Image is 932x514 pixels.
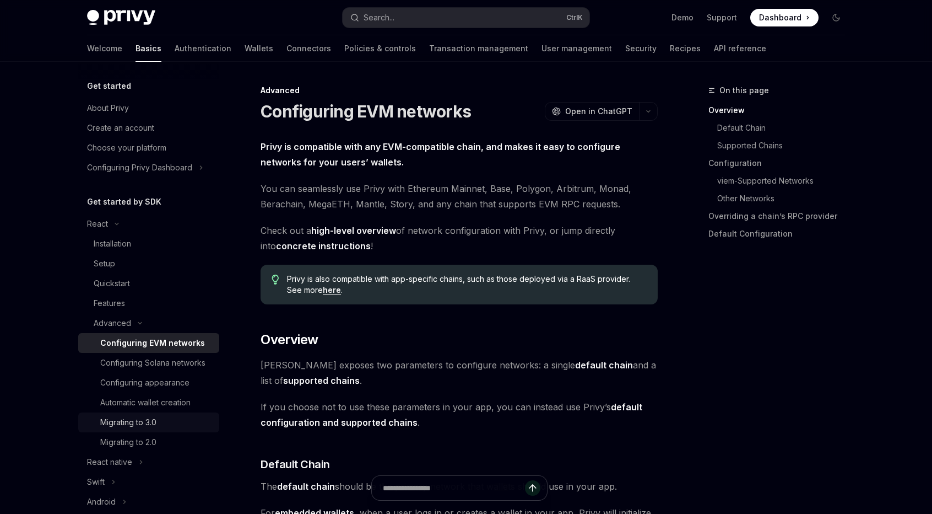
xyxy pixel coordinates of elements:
div: Advanced [94,317,131,330]
span: You can seamlessly use Privy with Ethereum Mainnet, Base, Polygon, Arbitrum, Monad, Berachain, Me... [261,181,658,212]
div: Create an account [87,121,154,135]
a: Configuring Solana networks [78,353,219,373]
a: Supported Chains [717,137,854,154]
svg: Tip [272,275,279,285]
a: About Privy [78,98,219,118]
strong: Privy is compatible with any EVM-compatible chain, and makes it easy to configure networks for yo... [261,141,620,168]
a: Configuring appearance [78,373,219,393]
a: Authentication [175,35,231,62]
a: Wallets [245,35,273,62]
a: default chain [575,360,633,371]
a: Choose your platform [78,138,219,158]
div: About Privy [87,101,129,115]
a: Security [625,35,657,62]
a: viem-Supported Networks [717,172,854,190]
button: Toggle dark mode [827,9,845,26]
span: [PERSON_NAME] exposes two parameters to configure networks: a single and a list of . [261,357,658,388]
span: Dashboard [759,12,801,23]
div: Configuring Privy Dashboard [87,161,192,174]
div: Setup [94,257,115,270]
a: Migrating to 3.0 [78,413,219,432]
a: Installation [78,234,219,254]
div: Configuring appearance [100,376,189,389]
span: Overview [261,331,318,349]
a: Dashboard [750,9,819,26]
a: Features [78,293,219,313]
h1: Configuring EVM networks [261,101,471,121]
a: Other Networks [717,190,854,207]
h5: Get started by SDK [87,195,161,208]
button: Search...CtrlK [343,8,589,28]
button: Open in ChatGPT [545,102,639,121]
span: If you choose not to use these parameters in your app, you can instead use Privy’s . [261,399,658,430]
a: Policies & controls [344,35,416,62]
div: Configuring Solana networks [100,356,205,370]
div: Automatic wallet creation [100,396,191,409]
a: Demo [671,12,693,23]
div: React [87,217,108,231]
h5: Get started [87,79,131,93]
div: Migrating to 3.0 [100,416,156,429]
a: User management [541,35,612,62]
a: Default Chain [717,119,854,137]
strong: default chain [575,360,633,371]
a: Overview [708,101,854,119]
div: Search... [364,11,394,24]
a: concrete instructions [276,240,371,252]
a: Migrating to 2.0 [78,432,219,452]
div: Android [87,495,116,508]
a: Configuration [708,154,854,172]
div: Installation [94,237,131,250]
span: Privy is also compatible with app-specific chains, such as those deployed via a RaaS provider. Se... [287,274,647,296]
a: Quickstart [78,274,219,293]
a: Automatic wallet creation [78,393,219,413]
div: Features [94,297,125,310]
a: Support [707,12,737,23]
a: supported chains [283,375,360,387]
span: Default Chain [261,457,330,472]
span: Open in ChatGPT [565,106,632,117]
a: Overriding a chain’s RPC provider [708,207,854,225]
a: Transaction management [429,35,528,62]
a: high-level overview [311,225,396,237]
div: Swift [87,475,105,489]
a: Connectors [286,35,331,62]
a: Create an account [78,118,219,138]
div: React native [87,456,132,469]
a: Basics [136,35,161,62]
a: Recipes [670,35,701,62]
a: Setup [78,254,219,274]
span: Ctrl K [566,13,583,22]
div: Advanced [261,85,658,96]
button: Send message [525,480,540,496]
div: Choose your platform [87,141,166,154]
a: API reference [714,35,766,62]
div: Configuring EVM networks [100,336,205,350]
a: here [323,285,341,295]
span: Check out a of network configuration with Privy, or jump directly into ! [261,223,658,254]
a: Welcome [87,35,122,62]
div: Quickstart [94,277,130,290]
a: Default Configuration [708,225,854,243]
div: Migrating to 2.0 [100,436,156,449]
a: Configuring EVM networks [78,333,219,353]
img: dark logo [87,10,155,25]
span: On this page [719,84,769,97]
